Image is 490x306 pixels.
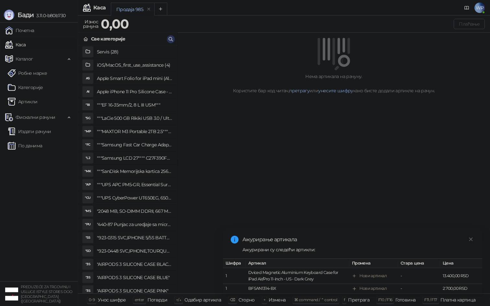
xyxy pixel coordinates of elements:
[135,297,144,302] span: enter
[246,259,349,268] th: Артикал
[348,296,369,304] div: Претрага
[97,47,172,57] h4: Servis (28)
[184,296,221,304] div: Одабир артикла
[83,153,93,163] div: "L2
[454,19,485,29] button: Плаћање
[145,6,153,12] button: remove
[424,297,437,302] span: F11 / F17
[98,296,126,304] div: Унос шифре
[97,286,172,296] h4: "AIRPODS 3 SILICONE CASE PINK"
[440,259,482,268] th: Цена
[97,246,172,256] h4: "923-0448 SVC,IPHONE,TOURQUE DRIVER KIT .65KGF- CM Šrafciger "
[97,193,172,203] h4: """UPS CyberPower UT650EG, 650VA/360W , line-int., s_uko, desktop"""
[83,140,93,150] div: "FC
[101,16,129,32] strong: 0,00
[5,24,34,37] a: Почетна
[97,153,172,163] h4: """Samsung LCD 27"""" C27F390FHUXEN"""
[83,232,93,243] div: "S5
[440,284,482,293] td: 2.700,00 RSD
[359,285,387,292] div: Нови артикал
[349,259,398,268] th: Промена
[239,296,255,304] div: Сторно
[91,35,125,42] div: Све категорије
[242,246,474,253] div: Ажурирани су следећи артикли:
[289,88,309,94] a: претрагу
[269,296,286,304] div: Измена
[97,166,172,176] h4: """SanDisk Memorijska kartica 256GB microSDXC sa SD adapterom SDSQXA1-256G-GN6MA - Extreme PLUS, ...
[469,237,473,242] span: close
[378,297,392,302] span: F10 / F16
[116,6,143,13] div: Продаја 985
[93,5,106,10] div: Каса
[83,193,93,203] div: "CU
[8,98,16,106] img: Artikli
[83,246,93,256] div: "SD
[467,236,474,243] a: Close
[83,113,93,123] div: "5G
[83,219,93,230] div: "PU
[83,166,93,176] div: "MK
[176,297,181,302] span: ↑/↓
[223,259,246,268] th: Шифра
[97,219,172,230] h4: "440-87 Punjac za uredjaje sa micro USB portom 4/1, Stand."
[82,17,99,30] div: Износ рачуна
[97,206,172,216] h4: "2048 MB, SO-DIMM DDRII, 667 MHz, Napajanje 1,8 0,1 V, Latencija CL5"
[97,232,172,243] h4: "923-0315 SVC,IPHONE 5/5S BATTERY REMOVAL TRAY Držač za iPhone sa kojim se otvara display
[97,272,172,283] h4: "AIRPODS 3 SILICONE CASE BLUE"
[97,73,172,84] h4: Apple Smart Folio for iPad mini (A17 Pro) - Sage
[154,3,167,16] button: Add tab
[97,100,172,110] h4: """EF 16-35mm/2, 8 L III USM"""
[147,296,168,304] div: Потврди
[83,100,93,110] div: "18
[83,86,93,97] div: AI
[8,67,47,80] a: Робне марке
[97,259,172,269] h4: "AIRPODS 3 SILICONE CASE BLACK"
[440,268,482,284] td: 13.400,00 RSD
[83,73,93,84] div: AS
[34,13,65,18] span: 3.11.0-b80b730
[16,52,33,65] span: Каталог
[263,297,265,302] span: +
[5,288,18,300] img: 64x64-companyLogo-77b92cf4-9946-4f36-9751-bf7bb5fd2c7d.png
[395,296,415,304] div: Готовина
[398,268,440,284] td: -
[223,284,246,293] td: 1
[461,3,472,13] a: Документација
[223,268,246,284] td: 1
[83,126,93,137] div: "MP
[83,272,93,283] div: "3S
[474,3,485,13] span: WP
[344,297,345,302] span: f
[83,206,93,216] div: "MS
[231,236,239,244] span: info-circle
[21,285,73,303] small: PREDUZEĆE ZA TRGOVINU I USLUGE ISTYLE STORES DOO [GEOGRAPHIC_DATA] ([GEOGRAPHIC_DATA])
[294,297,337,302] span: ⌘ command / ⌃ control
[97,113,172,123] h4: """LaCie 500 GB Rikiki USB 3.0 / Ultra Compact & Resistant aluminum / USB 3.0 / 2.5"""""""
[97,179,172,190] h4: """UPS APC PM5-GR, Essential Surge Arrest,5 utic_nica"""
[398,259,440,268] th: Стара цена
[318,88,353,94] a: унесите шифру
[8,95,38,108] a: ArtikliАртикли
[83,179,93,190] div: "AP
[8,81,43,94] a: Категорије
[440,296,476,304] div: Платна картица
[97,60,172,70] h4: iOS/MacOS_first_use_assistance (4)
[17,11,34,19] span: Бади
[8,139,42,152] a: По данима
[89,297,95,302] span: 0-9
[8,125,51,138] a: Издати рачуни
[230,297,235,302] span: ⌫
[97,86,172,97] h4: Apple iPhone 11 Pro Silicone Case - Black
[5,38,26,51] a: Каса
[359,273,387,279] div: Нови артикал
[83,259,93,269] div: "3S
[83,286,93,296] div: "3S
[246,284,349,293] td: BFSAN1314-BX
[185,73,482,94] div: Нема артикала на рачуну. Користите бар код читач, или како бисте додали артикле на рачун.
[242,236,474,244] div: Ажурирање артикала
[97,140,172,150] h4: """Samsung Fast Car Charge Adapter, brzi auto punja_, boja crna"""
[4,10,14,20] img: Logo
[97,126,172,137] h4: """MAXTOR M3 Portable 2TB 2.5"""" crni eksterni hard disk HX-M201TCB/GM"""
[78,45,177,293] div: grid
[398,284,440,293] td: -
